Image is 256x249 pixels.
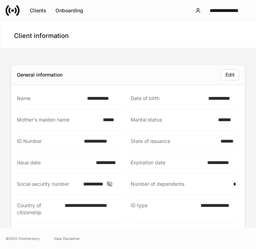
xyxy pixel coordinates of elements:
div: Marital status [131,116,214,123]
div: Onboarding [55,8,83,13]
div: ID Number [17,138,80,145]
span: © 2025 OneAdvisory [6,236,40,241]
div: Social security number [17,181,79,188]
div: Name [17,95,83,102]
div: State of issuance [131,138,216,145]
div: Expiration date [131,159,203,166]
div: Clients [30,8,46,13]
button: Clients [25,5,51,16]
button: Edit [221,69,239,80]
button: Onboarding [51,5,88,16]
div: General information [17,71,63,78]
h4: Client information [14,32,69,40]
div: Edit [225,72,235,77]
div: ID type [131,202,196,216]
div: Date of birth [131,95,204,102]
div: Number of dependents [131,181,229,188]
div: Country of citizenship [17,202,60,216]
div: Issue date [17,159,92,166]
div: Mother's maiden name [17,116,99,123]
a: Data Disclaimer [54,236,80,241]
